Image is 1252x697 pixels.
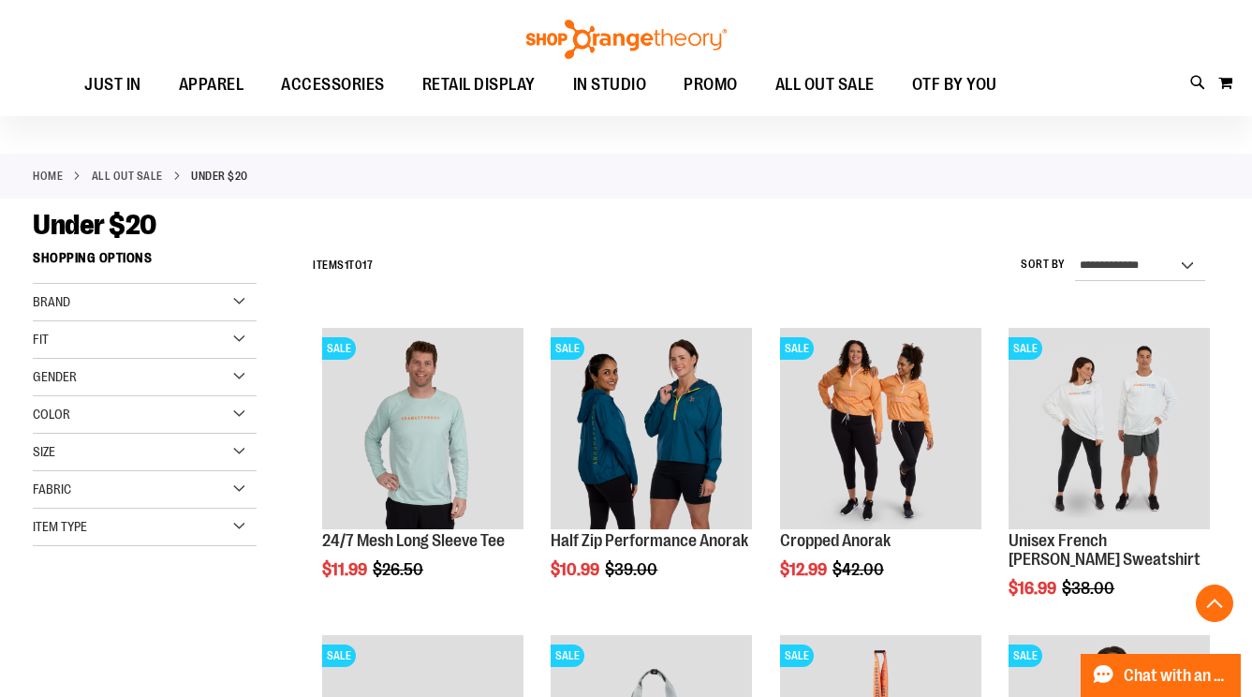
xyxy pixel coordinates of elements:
span: $39.00 [605,560,660,579]
a: ALL OUT SALE [92,168,163,185]
span: ALL OUT SALE [775,64,875,106]
span: $42.00 [832,560,887,579]
span: APPAREL [179,64,244,106]
span: JUST IN [84,64,141,106]
img: Unisex French Terry Crewneck Sweatshirt primary image [1009,328,1210,529]
img: Cropped Anorak primary image [780,328,981,529]
a: Half Zip Performance Anorak [551,531,748,550]
span: SALE [1009,337,1042,360]
div: product [541,319,761,626]
span: $11.99 [322,560,370,579]
span: $12.99 [780,560,830,579]
span: $10.99 [551,560,602,579]
span: SALE [551,645,584,667]
a: Home [33,168,63,185]
span: 1 [345,259,349,272]
span: $26.50 [373,560,426,579]
span: OTF BY YOU [912,64,997,106]
span: Size [33,444,55,459]
span: Brand [33,294,70,309]
a: Half Zip Performance AnorakSALE [551,328,752,532]
span: Fit [33,332,49,347]
span: Chat with an Expert [1124,667,1230,685]
a: Unisex French Terry Crewneck Sweatshirt primary imageSALE [1009,328,1210,532]
div: product [999,319,1219,645]
span: SALE [322,645,356,667]
div: product [771,319,991,626]
span: Under $20 [33,209,156,241]
span: SALE [780,645,814,667]
button: Chat with an Expert [1081,654,1242,697]
button: Back To Top [1196,585,1233,622]
span: SALE [780,337,814,360]
a: Unisex French [PERSON_NAME] Sweatshirt [1009,531,1200,569]
a: 24/7 Mesh Long Sleeve Tee [322,531,505,550]
span: Fabric [33,482,71,497]
span: RETAIL DISPLAY [422,64,536,106]
strong: Under $20 [191,168,248,185]
span: SALE [1009,645,1042,667]
span: 17 [362,259,373,272]
span: Color [33,407,70,422]
a: Cropped Anorak primary imageSALE [780,328,981,532]
span: Item Type [33,519,87,534]
label: Sort By [1021,257,1066,273]
h2: Items to [313,251,373,280]
strong: Shopping Options [33,242,257,284]
a: Main Image of 1457095SALE [322,328,523,532]
span: SALE [322,337,356,360]
span: SALE [551,337,584,360]
a: Cropped Anorak [780,531,891,550]
span: PROMO [684,64,738,106]
span: IN STUDIO [573,64,647,106]
span: ACCESSORIES [281,64,385,106]
img: Shop Orangetheory [523,20,729,59]
img: Main Image of 1457095 [322,328,523,529]
span: Gender [33,369,77,384]
span: $16.99 [1009,579,1059,598]
img: Half Zip Performance Anorak [551,328,752,529]
span: $38.00 [1062,579,1117,598]
div: product [313,319,533,626]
